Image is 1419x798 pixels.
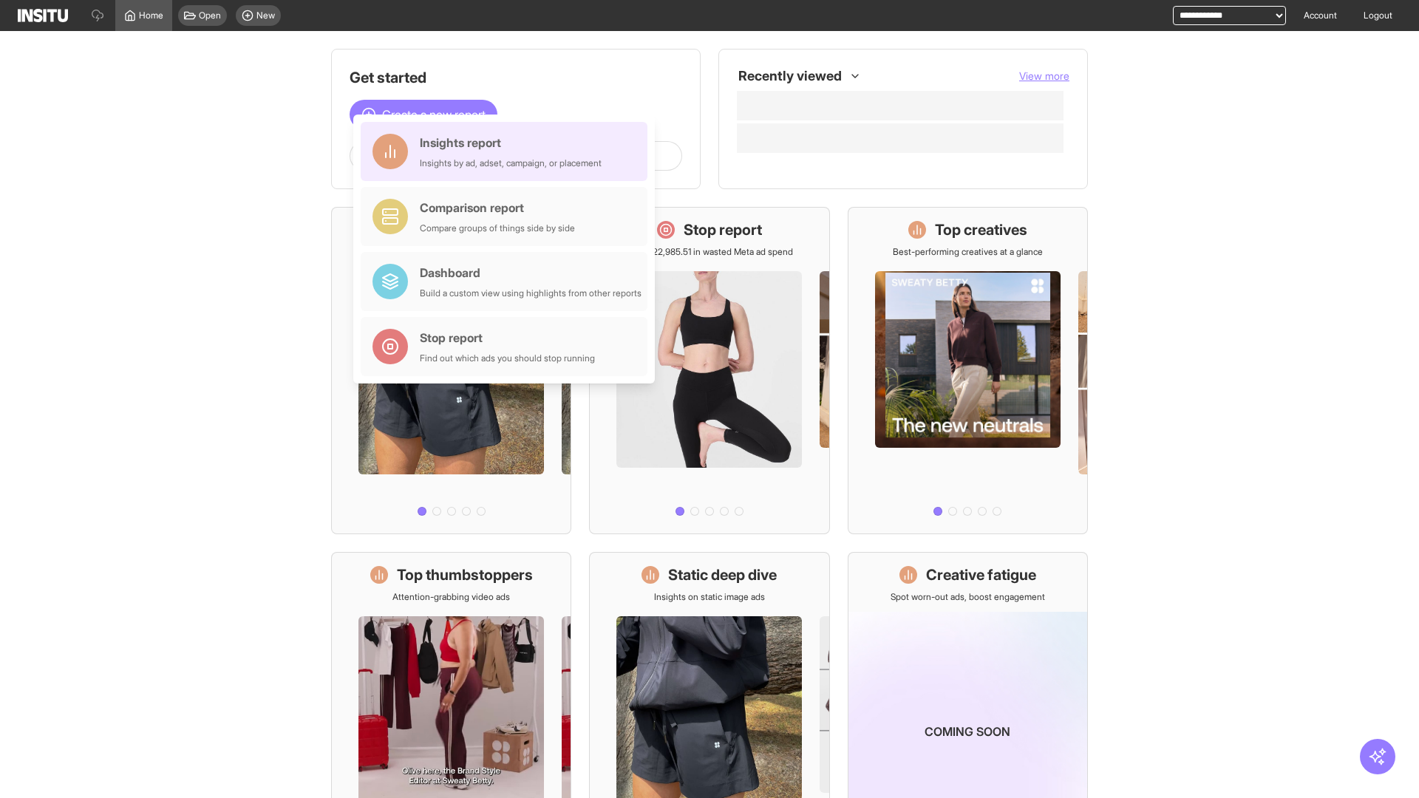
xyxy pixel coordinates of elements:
[1019,69,1069,82] span: View more
[199,10,221,21] span: Open
[392,591,510,603] p: Attention-grabbing video ads
[654,591,765,603] p: Insights on static image ads
[935,219,1027,240] h1: Top creatives
[684,219,762,240] h1: Stop report
[350,67,682,88] h1: Get started
[139,10,163,21] span: Home
[420,134,602,151] div: Insights report
[420,352,595,364] div: Find out which ads you should stop running
[256,10,275,21] span: New
[420,222,575,234] div: Compare groups of things side by side
[626,246,793,258] p: Save £22,985.51 in wasted Meta ad spend
[420,199,575,216] div: Comparison report
[397,565,533,585] h1: Top thumbstoppers
[1019,69,1069,83] button: View more
[18,9,68,22] img: Logo
[331,207,571,534] a: What's live nowSee all active ads instantly
[382,106,486,123] span: Create a new report
[589,207,829,534] a: Stop reportSave £22,985.51 in wasted Meta ad spend
[893,246,1043,258] p: Best-performing creatives at a glance
[668,565,777,585] h1: Static deep dive
[420,287,642,299] div: Build a custom view using highlights from other reports
[350,100,497,129] button: Create a new report
[420,329,595,347] div: Stop report
[420,157,602,169] div: Insights by ad, adset, campaign, or placement
[420,264,642,282] div: Dashboard
[848,207,1088,534] a: Top creativesBest-performing creatives at a glance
